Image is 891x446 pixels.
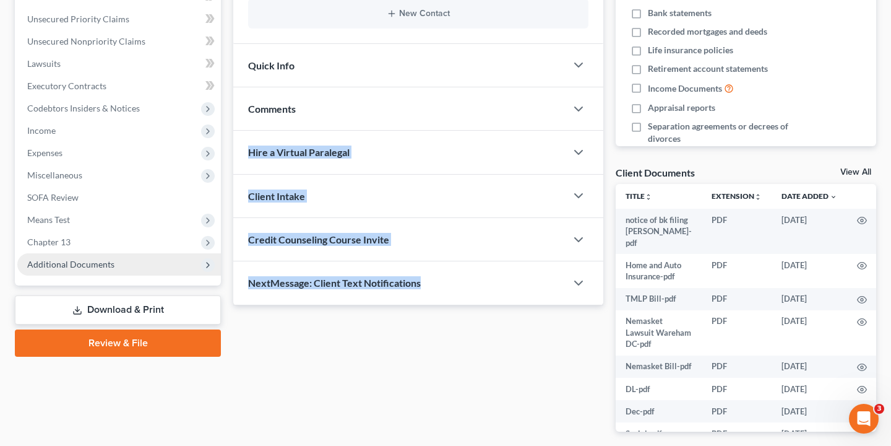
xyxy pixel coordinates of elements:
span: SOFA Review [27,192,79,203]
td: PDF [702,288,772,310]
span: Lawsuits [27,58,61,69]
td: PDF [702,378,772,400]
td: [DATE] [772,288,847,310]
span: Additional Documents [27,259,114,269]
td: Social-pdf [616,422,702,445]
span: Quick Info [248,59,295,71]
span: 3 [874,404,884,414]
a: Unsecured Priority Claims [17,8,221,30]
td: TMLP Bill-pdf [616,288,702,310]
td: PDF [702,356,772,378]
a: Executory Contracts [17,75,221,97]
a: Titleunfold_more [626,191,652,201]
span: Expenses [27,147,62,158]
span: Unsecured Nonpriority Claims [27,36,145,46]
td: [DATE] [772,310,847,356]
span: Credit Counseling Course Invite [248,234,389,245]
iframe: Intercom live chat [849,404,879,434]
a: Review & File [15,330,221,357]
button: New Contact [258,9,579,19]
td: [DATE] [772,378,847,400]
td: Home and Auto Insurance-pdf [616,254,702,288]
span: Income [27,125,56,136]
a: Date Added expand_more [781,191,837,201]
td: Nemasket Bill-pdf [616,356,702,378]
span: Miscellaneous [27,170,82,180]
td: Nemasket Lawsuit Wareham DC-pdf [616,310,702,356]
span: Chapter 13 [27,237,71,247]
td: [DATE] [772,422,847,445]
span: Life insurance policies [648,44,733,56]
td: Dec-pdf [616,400,702,422]
a: Download & Print [15,295,221,325]
span: Income Documents [648,82,722,95]
span: Unsecured Priority Claims [27,14,129,24]
span: Comments [248,103,296,115]
span: Executory Contracts [27,81,106,91]
i: unfold_more [645,193,652,201]
td: PDF [702,254,772,288]
td: [DATE] [772,254,847,288]
span: Retirement account statements [648,63,768,75]
td: [DATE] [772,356,847,378]
td: PDF [702,422,772,445]
td: PDF [702,400,772,422]
i: unfold_more [754,193,762,201]
td: [DATE] [772,400,847,422]
span: Codebtors Insiders & Notices [27,103,140,113]
i: expand_more [830,193,837,201]
span: Separation agreements or decrees of divorces [648,120,801,145]
td: notice of bk filing [PERSON_NAME]-pdf [616,209,702,254]
span: Means Test [27,214,70,225]
div: Client Documents [616,166,695,179]
a: Lawsuits [17,53,221,75]
td: DL-pdf [616,378,702,400]
span: Recorded mortgages and deeds [648,25,767,38]
span: NextMessage: Client Text Notifications [248,277,421,289]
a: Unsecured Nonpriority Claims [17,30,221,53]
span: Client Intake [248,190,305,202]
a: View All [840,168,871,177]
span: Bank statements [648,7,712,19]
td: PDF [702,310,772,356]
span: Hire a Virtual Paralegal [248,146,350,158]
td: PDF [702,209,772,254]
a: SOFA Review [17,186,221,209]
span: Appraisal reports [648,102,715,114]
td: [DATE] [772,209,847,254]
a: Extensionunfold_more [712,191,762,201]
